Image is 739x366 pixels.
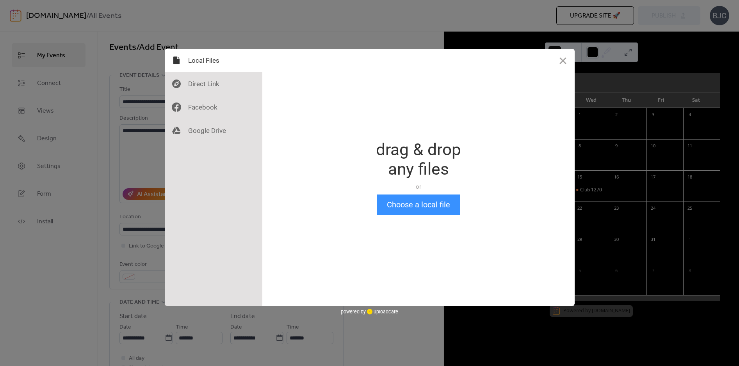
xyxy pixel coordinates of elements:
[551,49,575,72] button: Close
[165,49,262,72] div: Local Files
[165,119,262,142] div: Google Drive
[366,309,398,315] a: uploadcare
[376,140,461,179] div: drag & drop any files
[341,306,398,318] div: powered by
[165,95,262,119] div: Facebook
[165,72,262,95] div: Direct Link
[377,194,460,215] button: Choose a local file
[376,183,461,191] div: or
